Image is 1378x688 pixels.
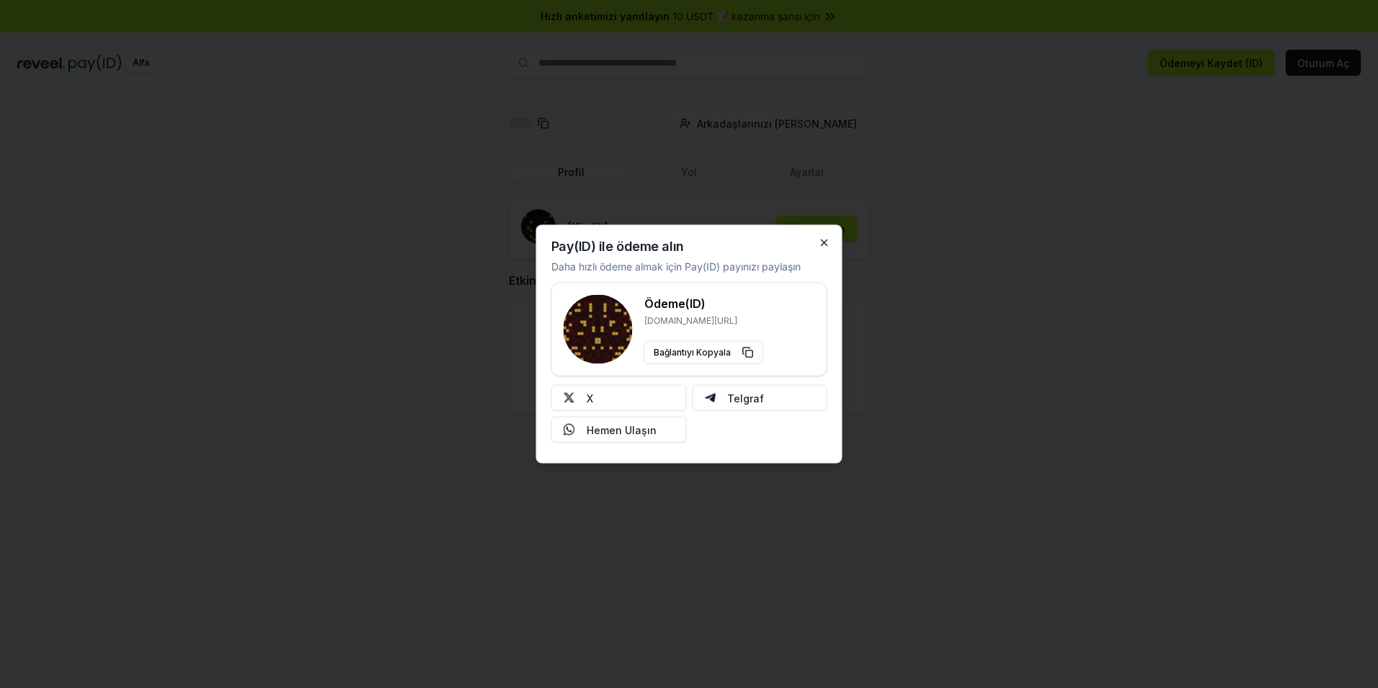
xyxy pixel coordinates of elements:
[704,392,716,404] img: Telgraf
[644,341,763,364] button: Bağlantıyı Kopyala
[692,385,827,411] button: Telgraf
[644,295,763,312] h3: Ödeme(ID)
[564,392,575,404] img: X
[587,390,593,405] font: X
[644,315,763,327] p: [DOMAIN_NAME][URL]
[551,385,687,411] button: X
[551,240,684,253] h2: Pay(ID) ile ödeme alın
[654,347,731,358] font: Bağlantıyı Kopyala
[564,424,575,436] img: Bizimle iletişime geçin
[551,417,687,443] button: Hemen Ulaşın
[551,259,801,274] p: Daha hızlı ödeme almak için Pay(ID) payınızı paylaşın
[727,390,764,405] font: Telgraf
[587,422,657,437] font: Hemen Ulaşın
